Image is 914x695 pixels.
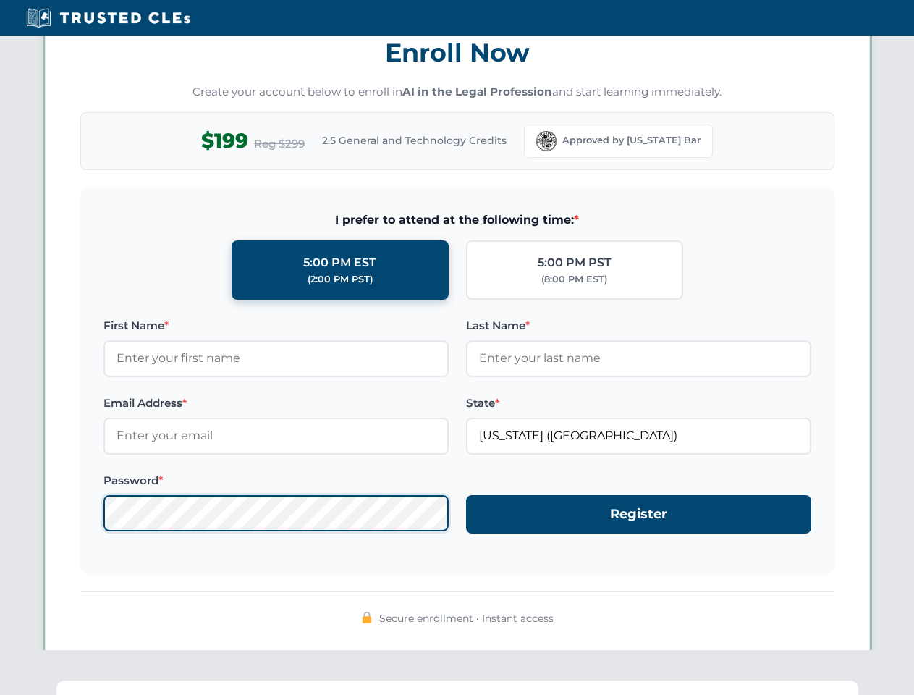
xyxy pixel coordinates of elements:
[103,418,449,454] input: Enter your email
[536,131,557,151] img: Florida Bar
[103,340,449,376] input: Enter your first name
[322,132,507,148] span: 2.5 General and Technology Credits
[103,395,449,412] label: Email Address
[466,395,811,412] label: State
[466,317,811,334] label: Last Name
[103,472,449,489] label: Password
[402,85,552,98] strong: AI in the Legal Profession
[466,495,811,534] button: Register
[466,340,811,376] input: Enter your last name
[308,272,373,287] div: (2:00 PM PST)
[254,135,305,153] span: Reg $299
[466,418,811,454] input: Florida (FL)
[379,610,554,626] span: Secure enrollment • Instant access
[538,253,612,272] div: 5:00 PM PST
[541,272,607,287] div: (8:00 PM EST)
[562,133,701,148] span: Approved by [US_STATE] Bar
[80,30,834,75] h3: Enroll Now
[103,211,811,229] span: I prefer to attend at the following time:
[361,612,373,623] img: 🔒
[103,317,449,334] label: First Name
[201,125,248,157] span: $199
[303,253,376,272] div: 5:00 PM EST
[80,84,834,101] p: Create your account below to enroll in and start learning immediately.
[22,7,195,29] img: Trusted CLEs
